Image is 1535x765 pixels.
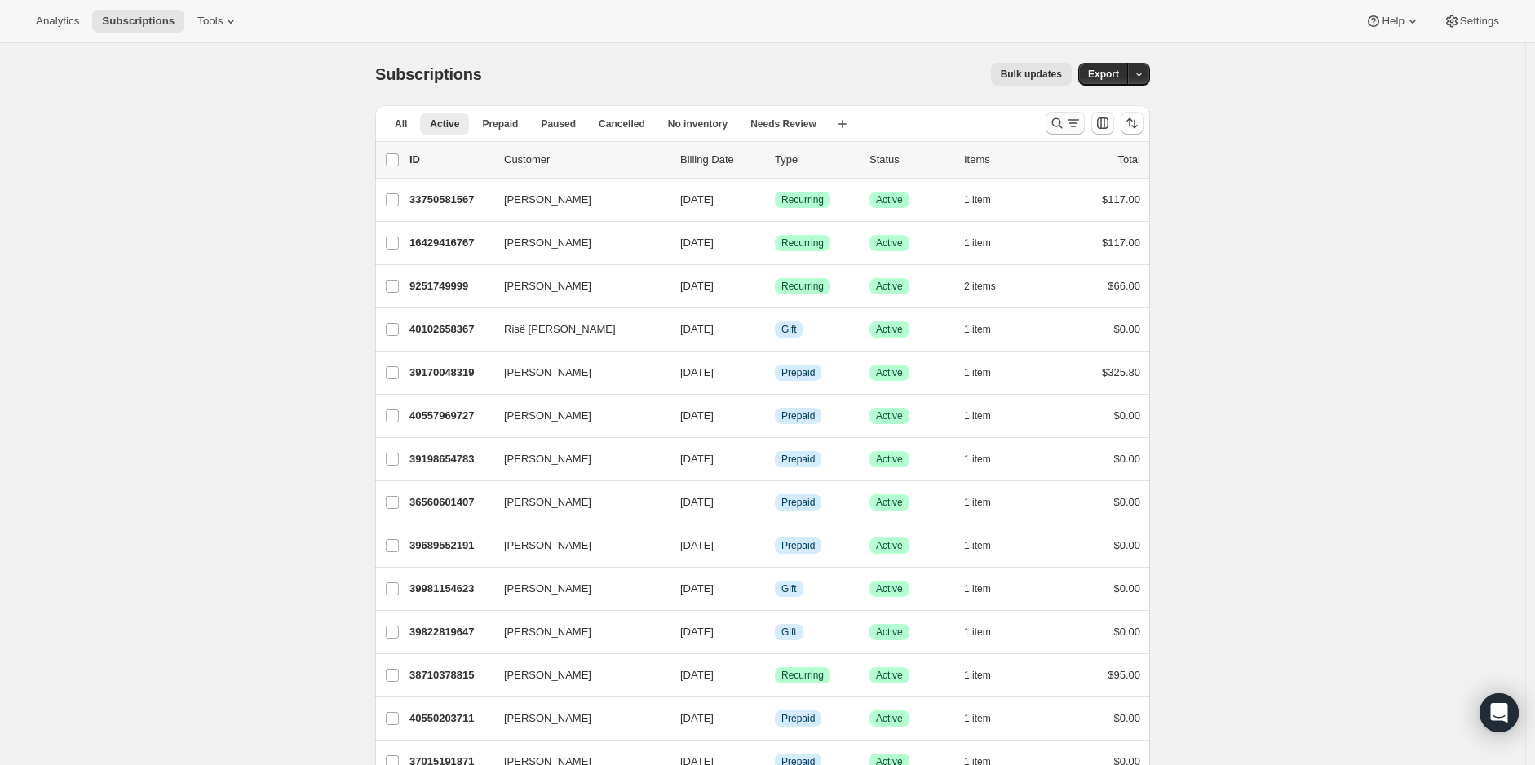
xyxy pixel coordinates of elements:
p: 16429416767 [409,235,491,251]
span: Active [876,237,903,250]
div: Open Intercom Messenger [1480,693,1519,732]
span: Recurring [781,237,824,250]
button: [PERSON_NAME] [494,273,657,299]
button: 1 item [964,318,1009,341]
button: 1 item [964,491,1009,514]
span: [DATE] [680,626,714,638]
p: 33750581567 [409,192,491,208]
button: 1 item [964,577,1009,600]
div: IDCustomerBilling DateTypeStatusItemsTotal [409,152,1140,168]
span: 1 item [964,712,991,725]
span: 1 item [964,582,991,595]
button: [PERSON_NAME] [494,662,657,688]
button: [PERSON_NAME] [494,446,657,472]
span: [PERSON_NAME] [504,192,591,208]
div: 33750581567[PERSON_NAME][DATE]SuccessRecurringSuccessActive1 item$117.00 [409,188,1140,211]
div: Type [775,152,856,168]
div: 40550203711[PERSON_NAME][DATE]InfoPrepaidSuccessActive1 item$0.00 [409,707,1140,730]
span: Active [876,453,903,466]
p: 39822819647 [409,624,491,640]
span: 1 item [964,323,991,336]
span: $0.00 [1113,539,1140,551]
button: [PERSON_NAME] [494,403,657,429]
span: Bulk updates [1001,68,1062,81]
button: Tools [188,10,249,33]
span: [DATE] [680,453,714,465]
span: Prepaid [781,366,815,379]
span: [DATE] [680,712,714,724]
span: [PERSON_NAME] [504,581,591,597]
span: Active [876,626,903,639]
div: 40557969727[PERSON_NAME][DATE]InfoPrepaidSuccessActive1 item$0.00 [409,405,1140,427]
span: $0.00 [1113,409,1140,422]
span: Recurring [781,193,824,206]
div: 39981154623[PERSON_NAME][DATE]InfoGiftSuccessActive1 item$0.00 [409,577,1140,600]
span: [PERSON_NAME] [504,537,591,554]
button: 1 item [964,534,1009,557]
button: 1 item [964,188,1009,211]
button: 2 items [964,275,1014,298]
span: Active [876,323,903,336]
span: $66.00 [1108,280,1140,292]
span: 1 item [964,626,991,639]
span: Active [876,582,903,595]
p: Customer [504,152,667,168]
p: Billing Date [680,152,762,168]
span: Prepaid [781,496,815,509]
span: All [395,117,407,130]
button: 1 item [964,664,1009,687]
span: Active [876,539,903,552]
span: Help [1382,15,1404,28]
button: [PERSON_NAME] [494,533,657,559]
button: 1 item [964,232,1009,254]
span: [PERSON_NAME] [504,235,591,251]
p: Total [1118,152,1140,168]
span: [DATE] [680,496,714,508]
div: 39822819647[PERSON_NAME][DATE]InfoGiftSuccessActive1 item$0.00 [409,621,1140,643]
span: $0.00 [1113,453,1140,465]
span: $0.00 [1113,496,1140,508]
span: Active [430,117,459,130]
span: [PERSON_NAME] [504,624,591,640]
span: 1 item [964,496,991,509]
span: No inventory [668,117,728,130]
span: Cancelled [599,117,645,130]
span: [DATE] [680,280,714,292]
button: 1 item [964,448,1009,471]
span: Gift [781,323,797,336]
p: 40102658367 [409,321,491,338]
span: [DATE] [680,539,714,551]
button: Bulk updates [991,63,1072,86]
span: [PERSON_NAME] [504,278,591,294]
div: 38710378815[PERSON_NAME][DATE]SuccessRecurringSuccessActive1 item$95.00 [409,664,1140,687]
button: Export [1078,63,1129,86]
span: Prepaid [781,712,815,725]
div: 16429416767[PERSON_NAME][DATE]SuccessRecurringSuccessActive1 item$117.00 [409,232,1140,254]
p: ID [409,152,491,168]
button: [PERSON_NAME] [494,705,657,732]
button: [PERSON_NAME] [494,619,657,645]
button: Create new view [829,113,856,135]
button: Search and filter results [1046,112,1085,135]
span: Recurring [781,280,824,293]
div: 40102658367Risë [PERSON_NAME][DATE]InfoGiftSuccessActive1 item$0.00 [409,318,1140,341]
p: 39981154623 [409,581,491,597]
button: Analytics [26,10,89,33]
button: [PERSON_NAME] [494,360,657,386]
span: $0.00 [1113,712,1140,724]
span: Active [876,669,903,682]
div: 9251749999[PERSON_NAME][DATE]SuccessRecurringSuccessActive2 items$66.00 [409,275,1140,298]
span: $95.00 [1108,669,1140,681]
button: [PERSON_NAME] [494,576,657,602]
span: Tools [197,15,223,28]
span: Gift [781,582,797,595]
p: 38710378815 [409,667,491,683]
span: $325.80 [1102,366,1140,378]
span: 1 item [964,366,991,379]
button: 1 item [964,621,1009,643]
span: Prepaid [781,453,815,466]
button: Subscriptions [92,10,184,33]
button: Risë [PERSON_NAME] [494,316,657,343]
span: Prepaid [781,409,815,422]
div: 39198654783[PERSON_NAME][DATE]InfoPrepaidSuccessActive1 item$0.00 [409,448,1140,471]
